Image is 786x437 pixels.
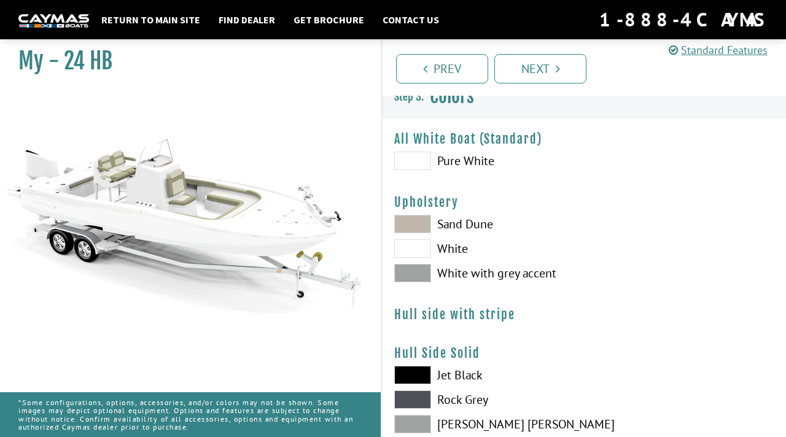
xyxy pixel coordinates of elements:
label: [PERSON_NAME] [PERSON_NAME] [394,415,572,433]
a: Get Brochure [287,12,370,28]
h4: Upholstery [394,195,774,210]
h4: Hull Side Solid [394,346,774,361]
a: Contact Us [376,12,445,28]
h4: Hull side with stripe [394,307,774,322]
h4: All White Boat (Standard) [394,131,774,147]
label: Rock Grey [394,390,572,409]
p: *Some configurations, options, accessories, and/or colors may not be shown. Some images may depic... [18,392,362,437]
a: Return to main site [95,12,206,28]
h3: Colors [382,74,786,119]
a: Standard Features [669,43,768,57]
label: Pure White [394,152,572,170]
label: White with grey accent [394,264,572,282]
img: white-logo-c9c8dbefe5ff5ceceb0f0178aa75bf4bb51f6bca0971e226c86eb53dfe498488.png [18,14,89,27]
a: Find Dealer [212,12,281,28]
h1: My - 24 HB [18,47,350,75]
div: 1-888-4CAYMAS [599,6,768,33]
a: Next [494,54,586,83]
label: Jet Black [394,366,572,384]
label: Sand Dune [394,215,572,233]
a: Prev [396,54,488,83]
label: White [394,239,572,258]
ul: Pagination [393,52,786,83]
